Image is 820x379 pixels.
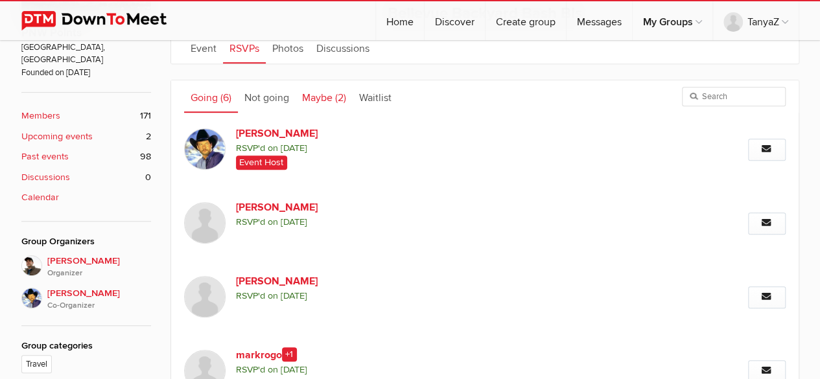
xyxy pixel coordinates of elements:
[236,363,605,377] span: RSVP'd on
[633,1,712,40] a: My Groups
[713,1,799,40] a: TanyaZ
[21,288,42,308] img: Dave Nuttall
[281,290,307,301] i: [DATE]
[281,216,307,227] i: [DATE]
[236,273,458,289] a: [PERSON_NAME]
[21,255,42,276] img: Stefan Krasowski
[21,109,151,123] a: Members 171
[21,109,60,123] b: Members
[682,87,786,106] input: Search
[238,80,296,113] a: Not going
[310,31,376,63] a: Discussions
[21,170,70,185] b: Discussions
[184,202,226,244] img: Dawn P
[184,128,226,170] img: Dave Nuttall
[236,126,458,141] a: [PERSON_NAME]
[21,130,93,144] b: Upcoming events
[567,1,632,40] a: Messages
[184,80,238,113] a: Going (6)
[353,80,398,113] a: Waitlist
[47,254,151,280] span: [PERSON_NAME]
[236,289,605,303] span: RSVP'd on
[47,300,151,312] i: Co-Organizer
[236,141,605,155] span: RSVP'd on
[21,280,151,312] a: [PERSON_NAME]Co-Organizer
[146,130,151,144] span: 2
[47,268,151,279] i: Organizer
[220,91,231,104] span: (6)
[140,150,151,164] span: 98
[47,286,151,312] span: [PERSON_NAME]
[236,215,605,229] span: RSVP'd on
[21,255,151,280] a: [PERSON_NAME]Organizer
[21,130,151,144] a: Upcoming events 2
[184,31,223,63] a: Event
[21,190,151,205] a: Calendar
[21,67,151,79] span: Founded on [DATE]
[281,364,307,375] i: [DATE]
[21,150,151,164] a: Past events 98
[296,80,353,113] a: Maybe (2)
[425,1,485,40] a: Discover
[21,235,151,249] div: Group Organizers
[184,276,226,317] img: Dan Bielik
[21,150,69,164] b: Past events
[376,1,424,40] a: Home
[282,347,298,362] span: +1
[266,31,310,63] a: Photos
[21,11,187,30] img: DownToMeet
[236,347,458,363] a: markrogo+1
[281,143,307,154] i: [DATE]
[140,109,151,123] span: 171
[236,200,458,215] a: [PERSON_NAME]
[335,91,346,104] span: (2)
[223,31,266,63] a: RSVPs
[145,170,151,185] span: 0
[486,1,566,40] a: Create group
[21,41,151,67] span: [GEOGRAPHIC_DATA], [GEOGRAPHIC_DATA]
[21,170,151,185] a: Discussions 0
[21,190,59,205] b: Calendar
[21,339,151,353] div: Group categories
[236,155,288,170] span: Event Host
